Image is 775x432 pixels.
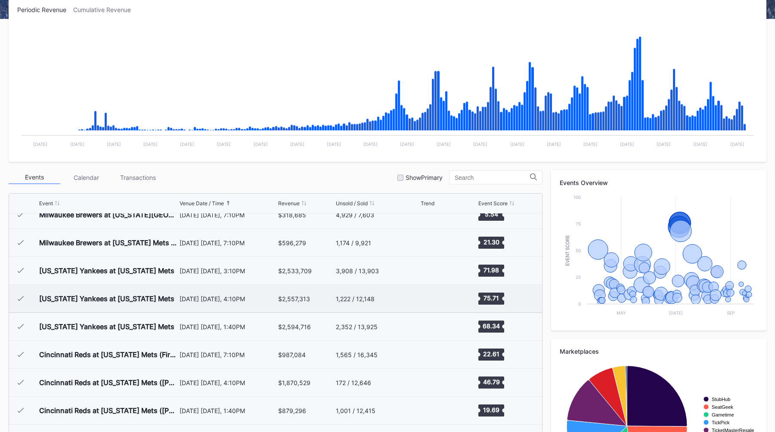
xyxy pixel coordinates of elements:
div: [DATE] [DATE], 4:10PM [180,379,276,386]
text: [DATE] [437,142,451,147]
text: [DATE] [33,142,47,147]
text: [DATE] [217,142,231,147]
text: [DATE] [657,142,671,147]
div: Event [39,200,53,207]
text: 22.61 [483,350,499,358]
text: 71.98 [484,266,499,274]
div: Unsold / Sold [336,200,368,207]
div: $2,594,716 [278,323,311,330]
div: Trend [421,200,434,207]
div: [DATE] [DATE], 7:10PM [180,351,276,358]
text: [DATE] [669,310,683,315]
div: 2,352 / 13,925 [336,323,378,330]
div: 172 / 12,646 [336,379,371,386]
text: [DATE] [363,142,378,147]
text: [DATE] [547,142,561,147]
text: Sep [727,310,735,315]
text: 0 [578,301,581,306]
text: Event Score [565,235,570,266]
div: $2,557,313 [278,295,310,302]
div: [DATE] [DATE], 3:10PM [180,267,276,275]
text: [DATE] [693,142,707,147]
svg: Chart title [421,260,446,281]
text: May [617,310,626,315]
div: [DATE] [DATE], 1:40PM [180,323,276,330]
div: Events [9,171,60,184]
text: 68.34 [483,322,500,330]
svg: Chart title [421,232,446,253]
text: [DATE] [70,142,84,147]
div: [US_STATE] Yankees at [US_STATE] Mets [39,322,174,331]
div: [US_STATE] Yankees at [US_STATE] Mets [39,266,174,275]
div: Revenue [278,200,300,207]
text: [DATE] [473,142,487,147]
text: 25 [576,275,581,280]
div: 1,222 / 12,148 [336,295,375,302]
div: $879,296 [278,407,306,414]
text: 21.30 [483,238,499,246]
div: $2,533,709 [278,267,312,275]
svg: Chart title [421,204,446,225]
text: 100 [573,194,581,200]
div: $596,279 [278,239,306,247]
svg: Chart title [421,400,446,421]
text: [DATE] [400,142,414,147]
text: 50 [576,248,581,253]
text: 75 [576,221,581,226]
text: Gametime [712,412,734,417]
div: Event Score [478,200,508,207]
div: Cincinnati Reds at [US_STATE] Mets ([PERSON_NAME] Bobblehead Giveaway) [39,406,177,415]
div: Periodic Revenue [17,6,73,13]
div: Calendar [60,171,112,184]
div: $987,084 [278,351,306,358]
div: 1,174 / 9,921 [336,239,371,247]
div: Milwaukee Brewers at [US_STATE][GEOGRAPHIC_DATA] [39,210,177,219]
text: 75.71 [484,294,499,302]
div: Transactions [112,171,164,184]
div: Show Primary [406,174,443,181]
div: 4,929 / 7,603 [336,211,374,219]
svg: Chart title [560,193,758,322]
div: $1,870,529 [278,379,310,386]
div: Venue Date / Time [180,200,224,207]
div: Cumulative Revenue [73,6,138,13]
div: $318,685 [278,211,306,219]
div: [DATE] [DATE], 1:40PM [180,407,276,414]
div: [DATE] [DATE], 7:10PM [180,239,276,247]
text: [DATE] [254,142,268,147]
text: [DATE] [327,142,341,147]
div: Milwaukee Brewers at [US_STATE] Mets ([PERSON_NAME] Replica Jersey Giveaway/Fireworks Night) [39,238,177,247]
text: [DATE] [620,142,634,147]
div: 1,565 / 16,345 [336,351,378,358]
div: 3,908 / 13,903 [336,267,379,275]
text: TickPick [712,420,730,425]
text: StubHub [712,397,731,402]
text: 46.79 [483,378,499,386]
svg: Chart title [421,372,446,393]
text: [DATE] [107,142,121,147]
div: [US_STATE] Yankees at [US_STATE] Mets [39,294,174,303]
text: [DATE] [180,142,194,147]
div: Marketplaces [560,348,758,355]
text: [DATE] [510,142,524,147]
div: Events Overview [560,179,758,186]
div: Cincinnati Reds at [US_STATE] Mets (Fireworks Night) [39,350,177,359]
div: [DATE] [DATE], 7:10PM [180,211,276,219]
svg: Chart title [421,344,446,365]
input: Search [455,174,530,181]
div: 1,001 / 12,415 [336,407,375,414]
text: [DATE] [290,142,304,147]
text: 5.54 [484,210,498,218]
text: 19.69 [483,406,499,413]
text: [DATE] [143,142,158,147]
svg: Chart title [17,24,758,153]
text: [DATE] [730,142,744,147]
svg: Chart title [421,288,446,309]
svg: Chart title [421,316,446,337]
text: SeatGeek [712,404,733,410]
div: Cincinnati Reds at [US_STATE] Mets ([PERSON_NAME] Number Retirement & Mets Hall of Fame Induction... [39,378,177,387]
text: [DATE] [583,142,598,147]
div: [DATE] [DATE], 4:10PM [180,295,276,302]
